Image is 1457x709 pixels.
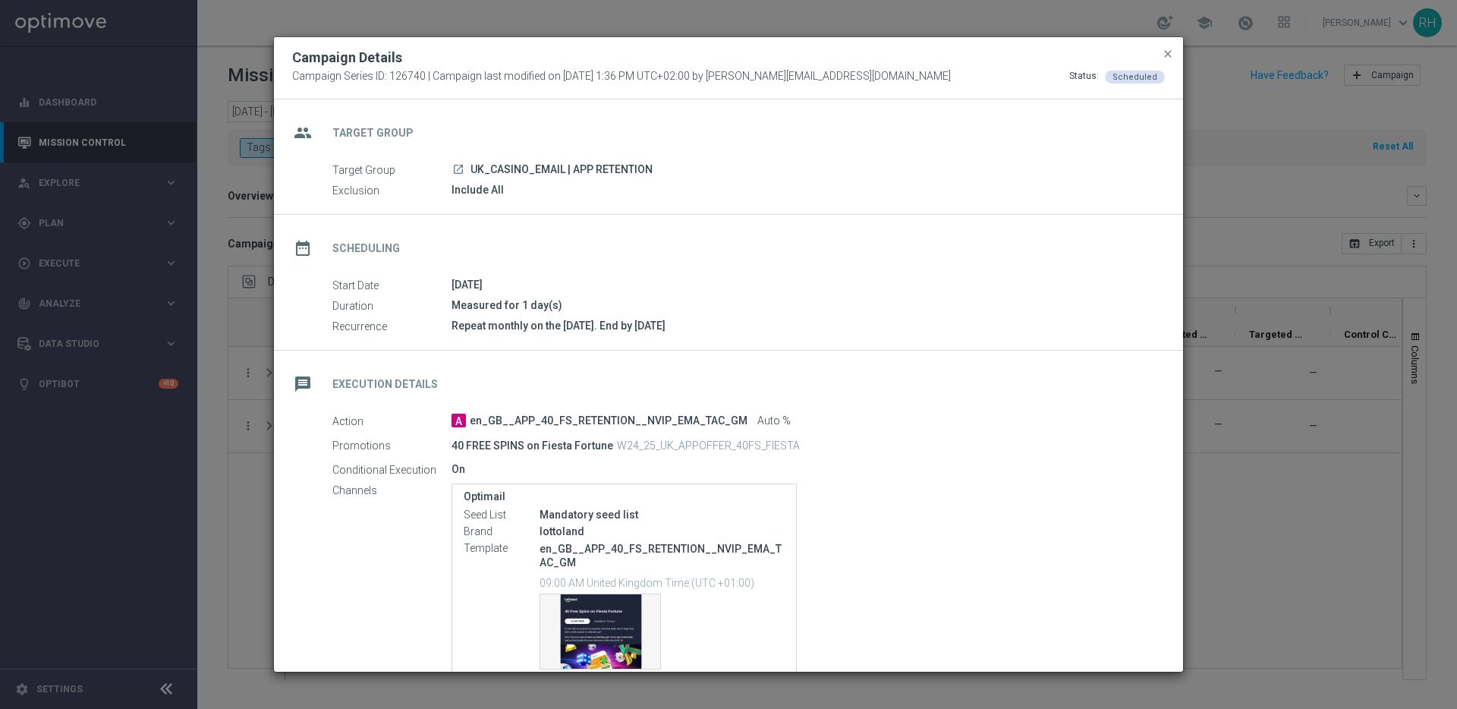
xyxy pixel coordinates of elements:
p: 09:00 AM United Kingdom Time (UTC +01:00) [540,575,785,590]
i: date_range [289,235,316,262]
div: On [452,462,1153,477]
a: launch [452,163,465,177]
i: group [289,119,316,147]
label: Duration [332,299,452,313]
label: Optimail [464,490,785,503]
div: Repeat monthly on the [DATE]. End by [DATE] [452,318,1153,333]
label: Conditional Execution [332,463,452,477]
colored-tag: Scheduled [1105,70,1165,82]
span: en_GB__APP_40_FS_RETENTION__NVIP_EMA_TAC_GM [470,414,747,428]
label: Seed List [464,509,540,522]
span: Scheduled [1112,72,1157,82]
div: Status: [1069,70,1099,84]
span: A [452,414,466,427]
span: UK_CASINO_EMAIL | APP RETENTION [470,163,653,177]
p: 40 FREE SPINS on Fiesta Fortune [452,439,613,452]
div: lottoland [540,524,785,539]
h2: Execution Details [332,377,438,392]
span: close [1162,48,1174,60]
span: Campaign Series ID: 126740 | Campaign last modified on [DATE] 1:36 PM UTC+02:00 by [PERSON_NAME][... [292,70,951,84]
label: Channels [332,484,452,497]
p: W24_25_UK_APPOFFER_40FS_FIESTA [617,439,800,452]
h2: Scheduling [332,241,400,256]
h2: Campaign Details [292,49,402,67]
div: [DATE] [452,277,1153,292]
label: Recurrence [332,320,452,333]
h2: Target Group [332,126,414,140]
label: Start Date [332,279,452,292]
div: Mandatory seed list [540,507,785,522]
label: Target Group [332,163,452,177]
div: Measured for 1 day(s) [452,298,1153,313]
label: Brand [464,525,540,539]
div: Include All [452,182,1153,197]
span: Auto % [757,414,791,428]
i: launch [452,163,464,175]
p: en_GB__APP_40_FS_RETENTION__NVIP_EMA_TAC_GM [540,542,785,569]
label: Exclusion [332,184,452,197]
label: Action [332,414,452,428]
label: Template [464,542,540,556]
i: message [289,370,316,398]
label: Promotions [332,439,452,452]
